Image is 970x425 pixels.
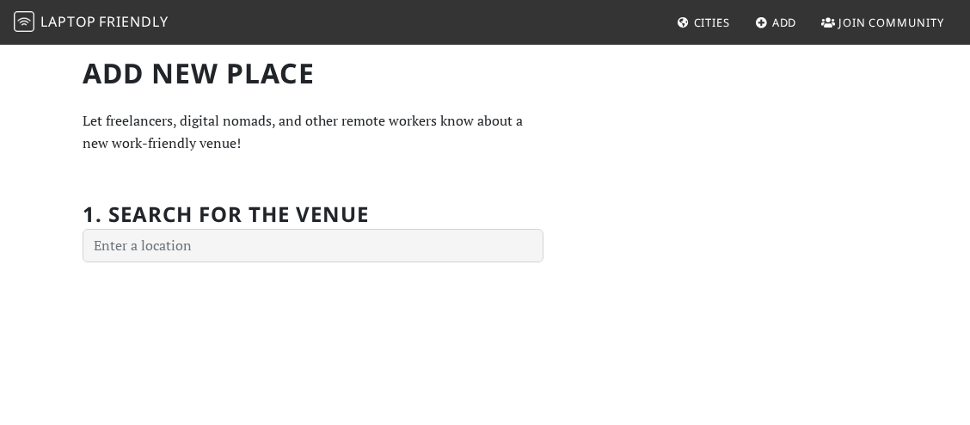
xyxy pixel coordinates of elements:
span: Add [772,15,797,30]
span: Laptop [40,12,96,31]
span: Friendly [99,12,168,31]
a: LaptopFriendly LaptopFriendly [14,8,169,38]
span: Join Community [838,15,944,30]
h2: 1. Search for the venue [83,202,369,227]
a: Add [748,7,804,38]
a: Join Community [814,7,951,38]
p: Let freelancers, digital nomads, and other remote workers know about a new work-friendly venue! [83,110,543,154]
img: LaptopFriendly [14,11,34,32]
input: Enter a location [83,229,543,263]
h1: Add new Place [83,57,543,89]
span: Cities [694,15,730,30]
label: If you are a human, ignore this field [83,182,129,314]
a: Cities [670,7,737,38]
